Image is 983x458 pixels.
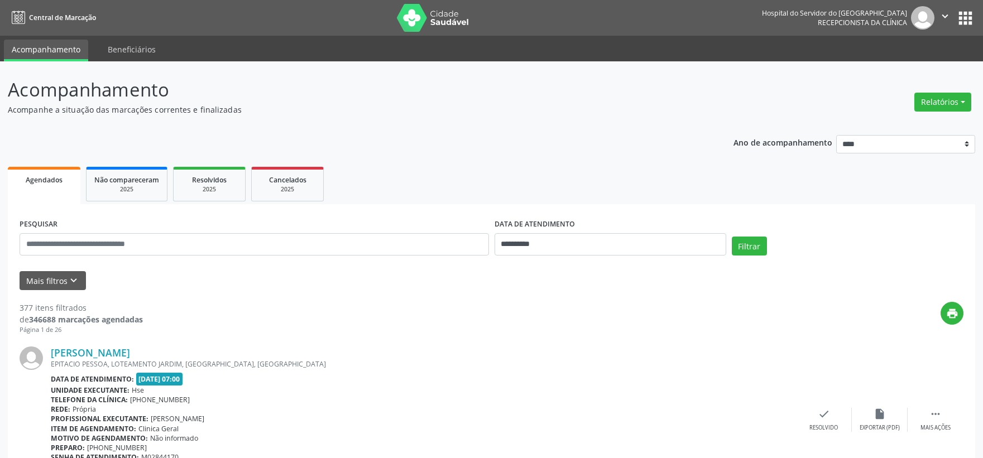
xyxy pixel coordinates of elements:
img: img [911,6,934,30]
span: [PHONE_NUMBER] [87,443,147,452]
span: Não compareceram [94,175,159,185]
div: 2025 [181,185,237,194]
span: Resolvidos [192,175,227,185]
div: 2025 [94,185,159,194]
img: img [20,346,43,370]
span: Própria [73,404,96,414]
span: Agendados [26,175,63,185]
a: Acompanhamento [4,40,88,61]
a: Beneficiários [100,40,164,59]
i:  [929,408,942,420]
span: Clinica Geral [138,424,179,433]
i: keyboard_arrow_down [68,274,80,287]
span: [DATE] 07:00 [136,373,183,385]
div: Resolvido [809,424,838,432]
span: [PHONE_NUMBER] [130,395,190,404]
button: Filtrar [732,237,767,255]
div: Mais ações [920,424,951,432]
b: Rede: [51,404,70,414]
i:  [939,10,951,22]
label: DATA DE ATENDIMENTO [495,216,575,233]
b: Profissional executante: [51,414,148,423]
button: apps [956,8,975,28]
i: print [946,307,958,320]
p: Ano de acompanhamento [733,135,832,149]
span: Recepcionista da clínica [818,18,907,27]
b: Data de atendimento: [51,374,134,384]
div: EPITACIO PESSOA, LOTEAMENTO JARDIM, [GEOGRAPHIC_DATA], [GEOGRAPHIC_DATA] [51,359,796,369]
span: Cancelados [269,175,306,185]
label: PESQUISAR [20,216,57,233]
b: Motivo de agendamento: [51,433,148,443]
b: Telefone da clínica: [51,395,128,404]
p: Acompanhamento [8,76,685,104]
span: Hse [132,385,144,395]
button: Relatórios [914,93,971,112]
span: Central de Marcação [29,13,96,22]
button: Mais filtroskeyboard_arrow_down [20,271,86,291]
a: Central de Marcação [8,8,96,27]
p: Acompanhe a situação das marcações correntes e finalizadas [8,104,685,115]
div: de [20,314,143,325]
span: Não informado [150,433,198,443]
b: Preparo: [51,443,85,452]
a: [PERSON_NAME] [51,346,130,359]
div: 377 itens filtrados [20,302,143,314]
div: Página 1 de 26 [20,325,143,335]
b: Unidade executante: [51,385,130,395]
strong: 346688 marcações agendadas [29,314,143,325]
i: check [818,408,830,420]
div: 2025 [260,185,315,194]
span: [PERSON_NAME] [151,414,204,423]
button: print [941,302,963,325]
div: Hospital do Servidor do [GEOGRAPHIC_DATA] [762,8,907,18]
div: Exportar (PDF) [860,424,900,432]
button:  [934,6,956,30]
i: insert_drive_file [874,408,886,420]
b: Item de agendamento: [51,424,136,433]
